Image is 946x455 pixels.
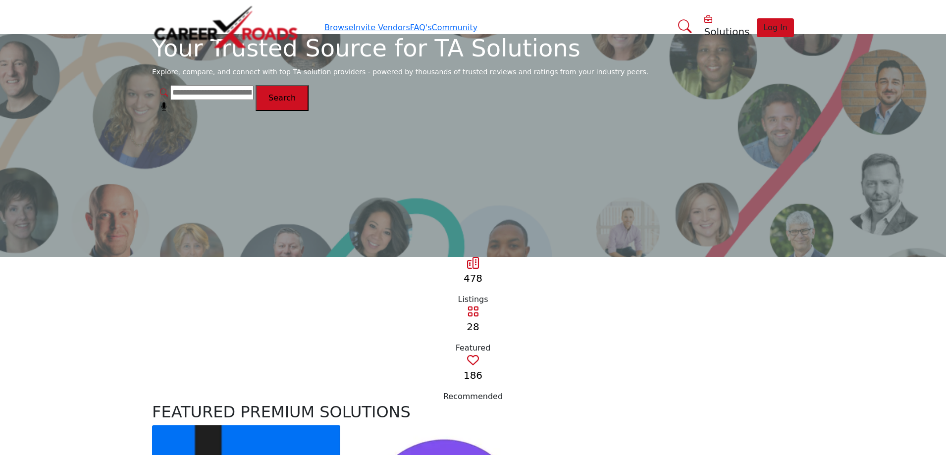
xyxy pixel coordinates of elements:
a: 28 [467,321,479,333]
a: Invite Vendors [353,23,410,32]
a: 186 [464,369,482,381]
button: Search [256,85,309,111]
a: Search [668,13,698,39]
span: Log In [763,23,788,32]
h5: Solutions [704,26,750,38]
img: Site Logo [152,4,301,51]
span: Search [268,93,296,102]
button: Log In [757,18,794,37]
p: Explore, compare, and connect with top TA solution providers - powered by thousands of trusted re... [152,67,794,77]
h2: FEATURED PREMIUM SOLUTIONS [152,403,794,421]
a: Browse [324,23,353,32]
div: Listings [152,294,794,305]
a: Go to Recommended [467,357,479,366]
a: 478 [464,272,482,284]
a: Go to Featured [467,308,479,318]
div: Featured [152,342,794,354]
a: Community [432,23,478,32]
div: Solutions [704,14,750,38]
a: FAQ's [410,23,432,32]
div: Recommended [152,391,794,403]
